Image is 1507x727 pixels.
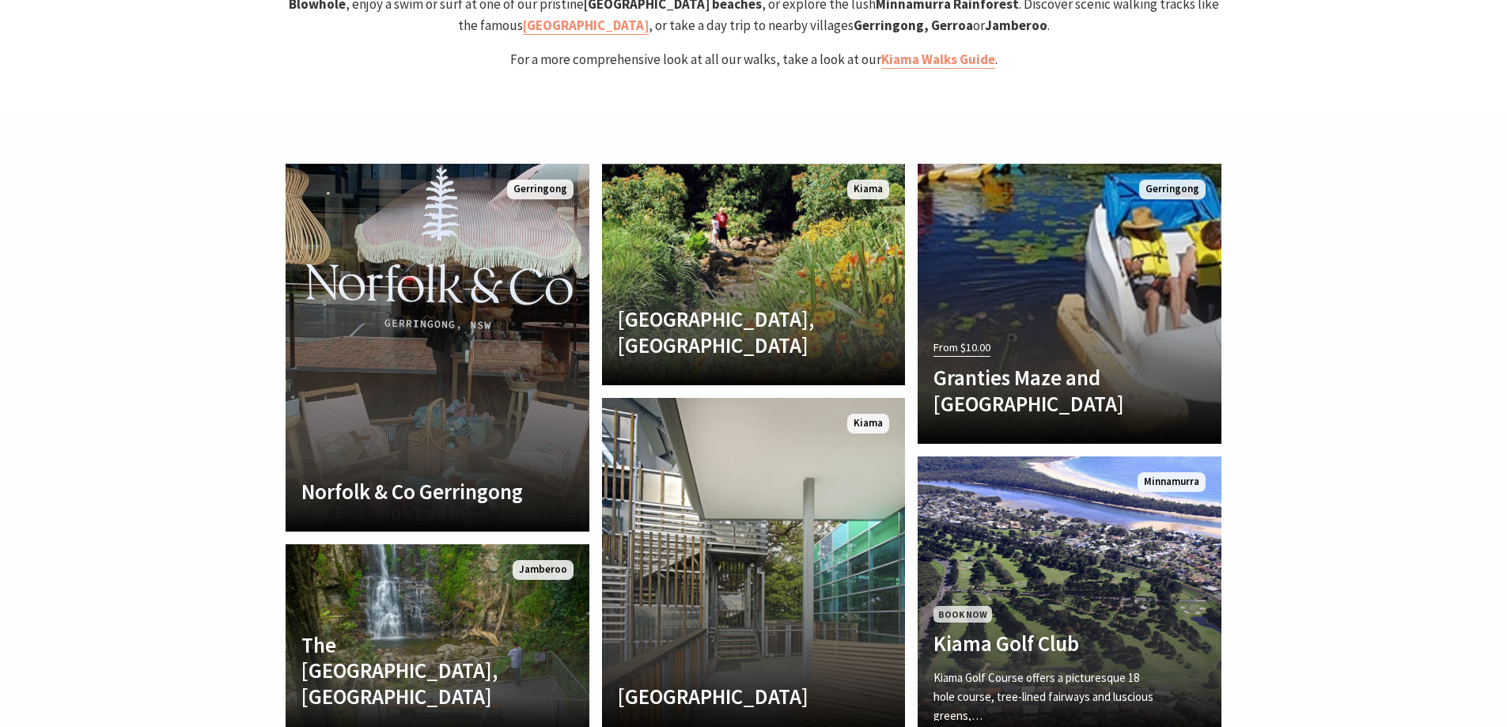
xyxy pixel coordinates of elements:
span: Gerringong [1139,180,1206,199]
h4: Kiama Golf Club [933,630,1160,656]
a: [GEOGRAPHIC_DATA] [523,17,649,35]
h4: Granties Maze and [GEOGRAPHIC_DATA] [933,365,1160,416]
span: Kiama [847,180,889,199]
h4: [GEOGRAPHIC_DATA], [GEOGRAPHIC_DATA] [618,306,844,358]
h4: [GEOGRAPHIC_DATA] [618,683,844,709]
span: From $10.00 [933,339,990,357]
span: Kiama [847,414,889,434]
h4: The [GEOGRAPHIC_DATA], [GEOGRAPHIC_DATA] [301,632,528,709]
a: From $10.00 Granties Maze and [GEOGRAPHIC_DATA] Gerringong [918,164,1221,444]
span: Book Now [933,606,992,623]
span: Minnamurra [1138,472,1206,492]
p: Kiama Golf Course offers a picturesque 18 hole course, tree-lined fairways and luscious greens,… [933,668,1160,725]
a: Kiama Walks Guide [881,51,995,69]
span: Jamberoo [513,560,574,580]
strong: Gerringong, Gerroa [854,17,973,34]
strong: Jamberoo [985,17,1047,34]
a: [GEOGRAPHIC_DATA], [GEOGRAPHIC_DATA] Kiama [602,164,906,385]
h4: Norfolk & Co Gerringong [301,479,528,504]
strong: [GEOGRAPHIC_DATA] [523,17,649,34]
span: Gerringong [507,180,574,199]
span: For a more comprehensive look at all our walks, take a look at our . [510,51,998,69]
a: Another Image Used Norfolk & Co Gerringong Gerringong [286,164,589,532]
